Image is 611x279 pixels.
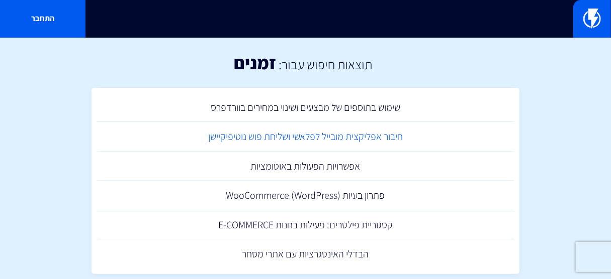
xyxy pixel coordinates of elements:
a: פתרון בעיות (WooCommerce (WordPress [97,181,514,210]
a: הבדלי האינטגרציות עם אתרי מסחר [97,239,514,269]
a: קטגוריית פילטרים: פעילות בחנות E-COMMERCE [97,210,514,240]
a: שימוש בתוספים של מבצעים ושינוי במחירים בוורדפרס [97,93,514,122]
a: חיבור אפליקצית מובייל לפלאשי ושליחת פוש נוטיפיקיישן [97,122,514,152]
h2: תוצאות חיפוש עבור: [276,57,372,72]
a: אפשרויות הפעולות באוטומציות [97,152,514,181]
h1: זמנים [234,53,276,73]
